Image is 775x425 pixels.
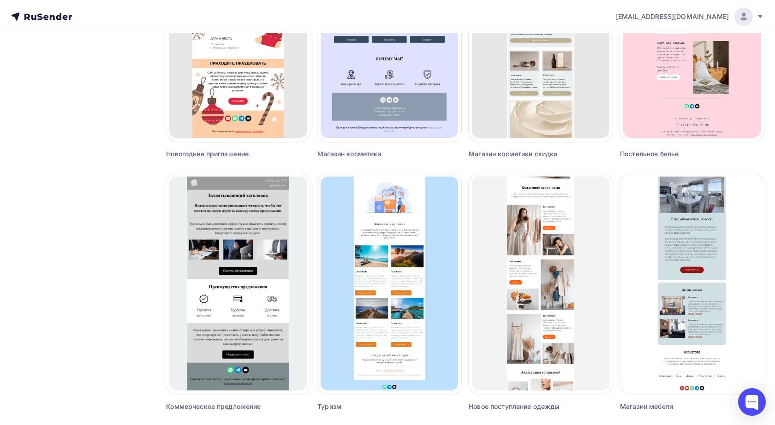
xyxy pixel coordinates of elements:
div: Магазин косметики [317,149,425,159]
div: Магазин косметики скидка [469,149,577,159]
div: Магазин мебели [620,402,728,411]
div: Коммерческое предложение [166,402,274,411]
div: Новогоднее приглашение [166,149,274,159]
span: [EMAIL_ADDRESS][DOMAIN_NAME] [616,12,729,21]
a: [EMAIL_ADDRESS][DOMAIN_NAME] [616,7,764,26]
div: Постельное белье [620,149,728,159]
div: Туризм [317,402,425,411]
div: Новое поступление одежды [469,402,577,411]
